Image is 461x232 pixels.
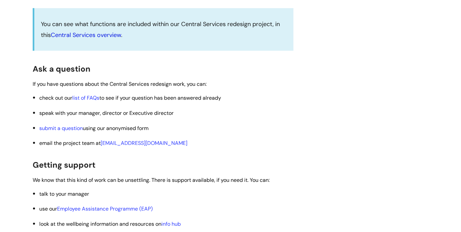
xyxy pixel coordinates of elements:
span: If you have questions about the Central Services redesign work, you can: [33,81,207,87]
a: [EMAIL_ADDRESS][DOMAIN_NAME] [101,140,187,147]
a: Employee Assistance Programme (EAP) [57,205,153,212]
span: Ask a question [33,64,90,74]
span: talk to your manager [39,190,89,197]
span: using our anonymised form [39,125,148,132]
span: speak with your manager, director or Executive director [39,110,174,116]
span: We know that this kind of work can be unsettling. There is support available, if you need it. You... [33,177,270,183]
a: info hub [161,220,181,227]
span: email the project team at [39,140,189,147]
span: check out our to see if your question has been answered already [39,94,221,101]
a: submit a question [39,125,83,132]
span: Getting support [33,160,95,170]
a: Central Services overview [51,31,121,39]
a: list of FAQs [72,94,99,101]
span: use our [39,205,153,212]
span: look at the wellbeing information and resources on [39,220,183,227]
p: You can see what functions are included within our Central Services redesign project, in this . [41,19,287,40]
